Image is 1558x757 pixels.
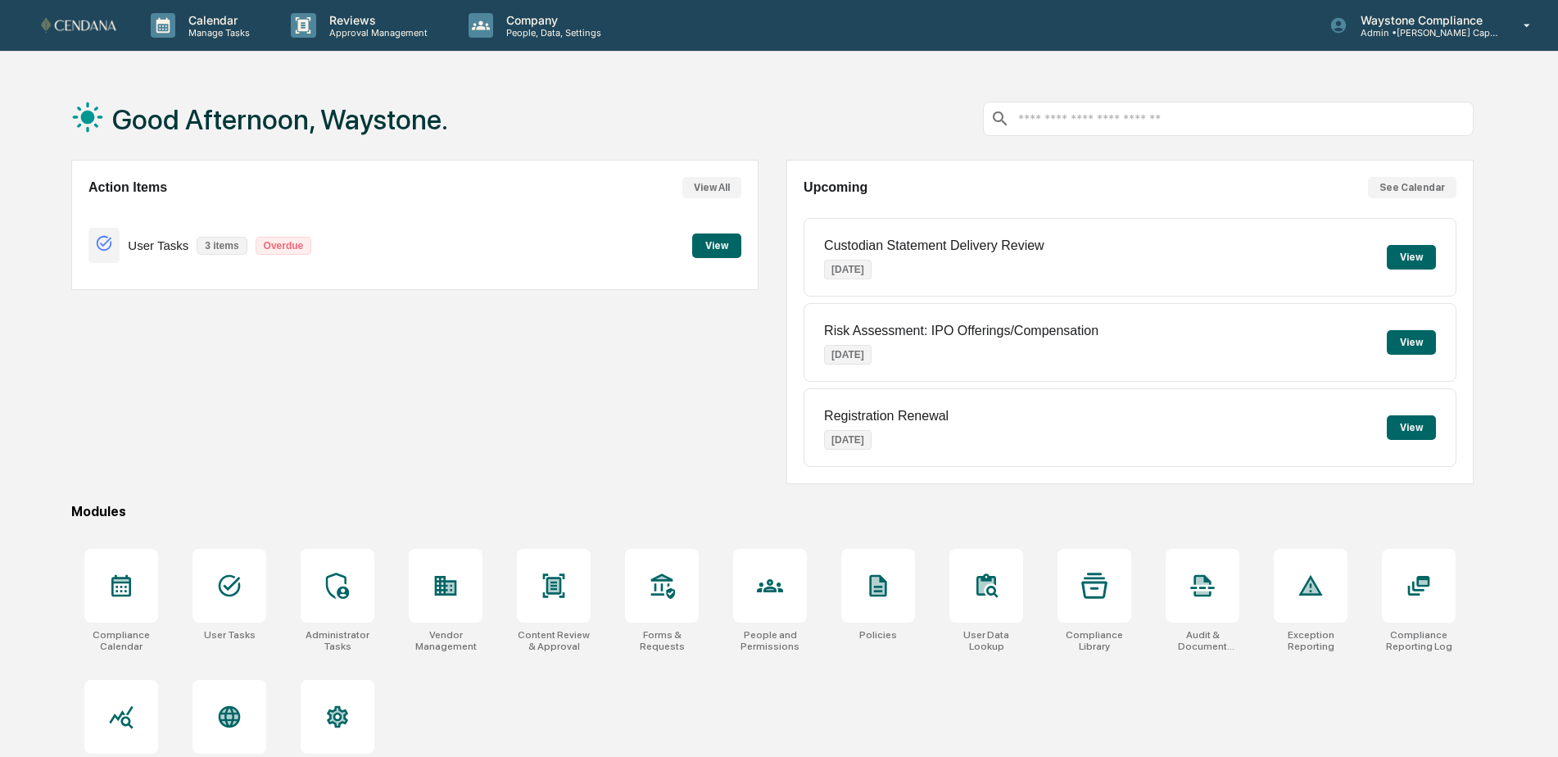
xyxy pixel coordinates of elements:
[1274,629,1347,652] div: Exception Reporting
[256,237,312,255] p: Overdue
[517,629,591,652] div: Content Review & Approval
[1368,177,1456,198] button: See Calendar
[409,629,482,652] div: Vendor Management
[1347,27,1500,39] p: Admin • [PERSON_NAME] Capital
[316,13,436,27] p: Reviews
[804,180,867,195] h2: Upcoming
[39,13,118,37] img: logo
[128,238,188,252] p: User Tasks
[1382,629,1456,652] div: Compliance Reporting Log
[88,180,167,195] h2: Action Items
[71,504,1474,519] div: Modules
[1166,629,1239,652] div: Audit & Document Logs
[824,409,949,424] p: Registration Renewal
[824,345,872,365] p: [DATE]
[197,237,247,255] p: 3 items
[682,177,741,198] button: View All
[1387,330,1436,355] button: View
[1387,415,1436,440] button: View
[175,27,258,39] p: Manage Tasks
[824,430,872,450] p: [DATE]
[1058,629,1131,652] div: Compliance Library
[733,629,807,652] div: People and Permissions
[824,324,1098,338] p: Risk Assessment: IPO Offerings/Compensation
[692,237,741,252] a: View
[493,13,609,27] p: Company
[301,629,374,652] div: Administrator Tasks
[692,233,741,258] button: View
[84,629,158,652] div: Compliance Calendar
[175,13,258,27] p: Calendar
[949,629,1023,652] div: User Data Lookup
[204,629,256,641] div: User Tasks
[316,27,436,39] p: Approval Management
[824,260,872,279] p: [DATE]
[493,27,609,39] p: People, Data, Settings
[112,103,448,136] h1: Good Afternoon, Waystone.
[824,238,1044,253] p: Custodian Statement Delivery Review
[625,629,699,652] div: Forms & Requests
[859,629,897,641] div: Policies
[1387,245,1436,270] button: View
[1347,13,1500,27] p: Waystone Compliance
